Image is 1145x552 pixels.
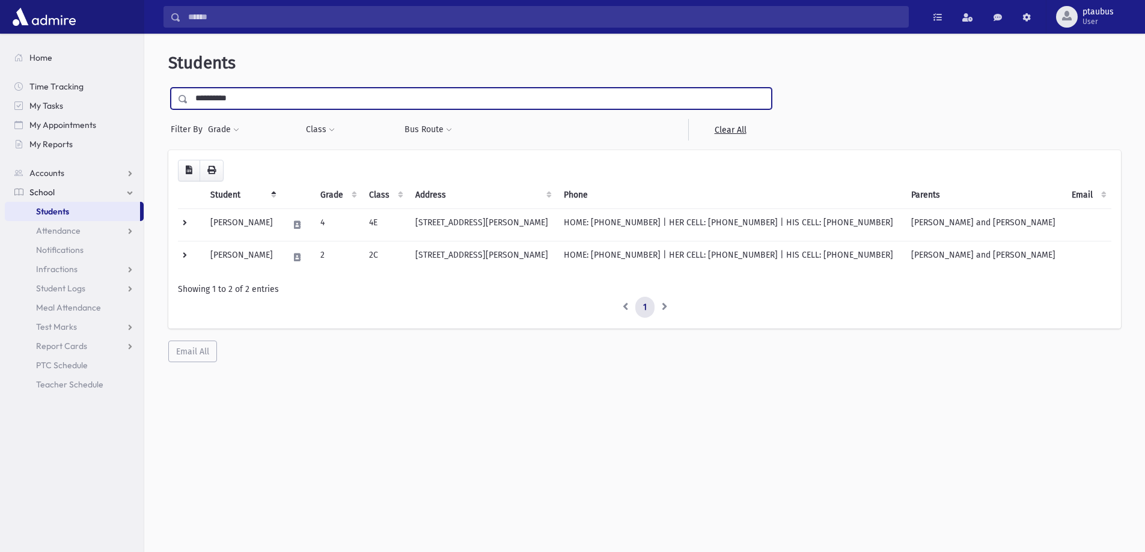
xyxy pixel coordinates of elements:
[313,241,362,273] td: 2
[635,297,655,318] a: 1
[557,181,904,209] th: Phone
[5,77,144,96] a: Time Tracking
[36,244,84,255] span: Notifications
[5,298,144,317] a: Meal Attendance
[171,123,207,136] span: Filter By
[313,181,362,209] th: Grade: activate to sort column ascending
[557,208,904,241] td: HOME: [PHONE_NUMBER] | HER CELL: [PHONE_NUMBER] | HIS CELL: [PHONE_NUMBER]
[36,302,101,313] span: Meal Attendance
[5,48,144,67] a: Home
[362,208,408,241] td: 4E
[168,53,236,73] span: Students
[305,119,335,141] button: Class
[408,181,557,209] th: Address: activate to sort column ascending
[178,283,1111,296] div: Showing 1 to 2 of 2 entries
[36,283,85,294] span: Student Logs
[313,208,362,241] td: 4
[5,96,144,115] a: My Tasks
[362,241,408,273] td: 2C
[904,181,1064,209] th: Parents
[5,221,144,240] a: Attendance
[1064,181,1111,209] th: Email: activate to sort column ascending
[5,183,144,202] a: School
[29,168,64,178] span: Accounts
[362,181,408,209] th: Class: activate to sort column ascending
[203,208,281,241] td: [PERSON_NAME]
[36,321,77,332] span: Test Marks
[36,379,103,390] span: Teacher Schedule
[1082,7,1114,17] span: ptaubus
[5,115,144,135] a: My Appointments
[36,341,87,351] span: Report Cards
[5,356,144,375] a: PTC Schedule
[36,225,81,236] span: Attendance
[29,187,55,198] span: School
[181,6,908,28] input: Search
[203,241,281,273] td: [PERSON_NAME]
[29,52,52,63] span: Home
[1082,17,1114,26] span: User
[203,181,281,209] th: Student: activate to sort column descending
[5,375,144,394] a: Teacher Schedule
[207,119,240,141] button: Grade
[36,264,78,274] span: Infractions
[5,240,144,259] a: Notifications
[5,163,144,183] a: Accounts
[408,208,557,241] td: [STREET_ADDRESS][PERSON_NAME]
[36,206,69,217] span: Students
[5,317,144,336] a: Test Marks
[688,119,772,141] a: Clear All
[29,81,84,92] span: Time Tracking
[5,279,144,298] a: Student Logs
[5,259,144,279] a: Infractions
[5,202,140,221] a: Students
[168,341,217,362] button: Email All
[200,160,224,181] button: Print
[36,360,88,371] span: PTC Schedule
[904,241,1064,273] td: [PERSON_NAME] and [PERSON_NAME]
[178,160,200,181] button: CSV
[10,5,79,29] img: AdmirePro
[29,120,96,130] span: My Appointments
[29,100,63,111] span: My Tasks
[29,139,73,150] span: My Reports
[557,241,904,273] td: HOME: [PHONE_NUMBER] | HER CELL: [PHONE_NUMBER] | HIS CELL: [PHONE_NUMBER]
[5,135,144,154] a: My Reports
[904,208,1064,241] td: [PERSON_NAME] and [PERSON_NAME]
[5,336,144,356] a: Report Cards
[404,119,453,141] button: Bus Route
[408,241,557,273] td: [STREET_ADDRESS][PERSON_NAME]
